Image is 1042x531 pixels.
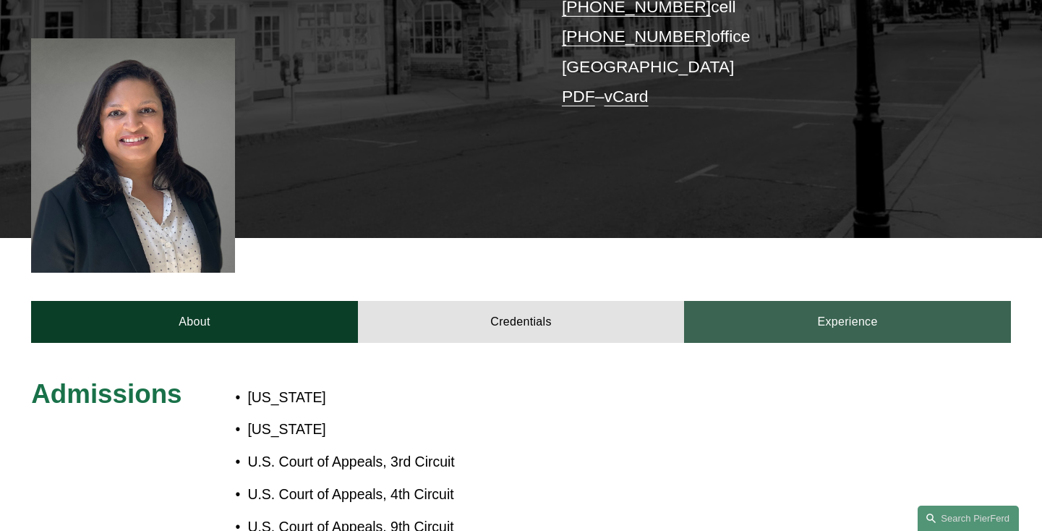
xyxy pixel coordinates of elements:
[247,385,602,410] p: [US_STATE]
[31,379,182,409] span: Admissions
[247,482,602,507] p: U.S. Court of Appeals, 4th Circuit
[358,301,685,343] a: Credentials
[562,27,711,46] a: [PHONE_NUMBER]
[604,87,648,106] a: vCard
[918,506,1019,531] a: Search this site
[684,301,1011,343] a: Experience
[247,449,602,475] p: U.S. Court of Appeals, 3rd Circuit
[247,417,602,442] p: [US_STATE]
[31,301,358,343] a: About
[562,87,595,106] a: PDF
